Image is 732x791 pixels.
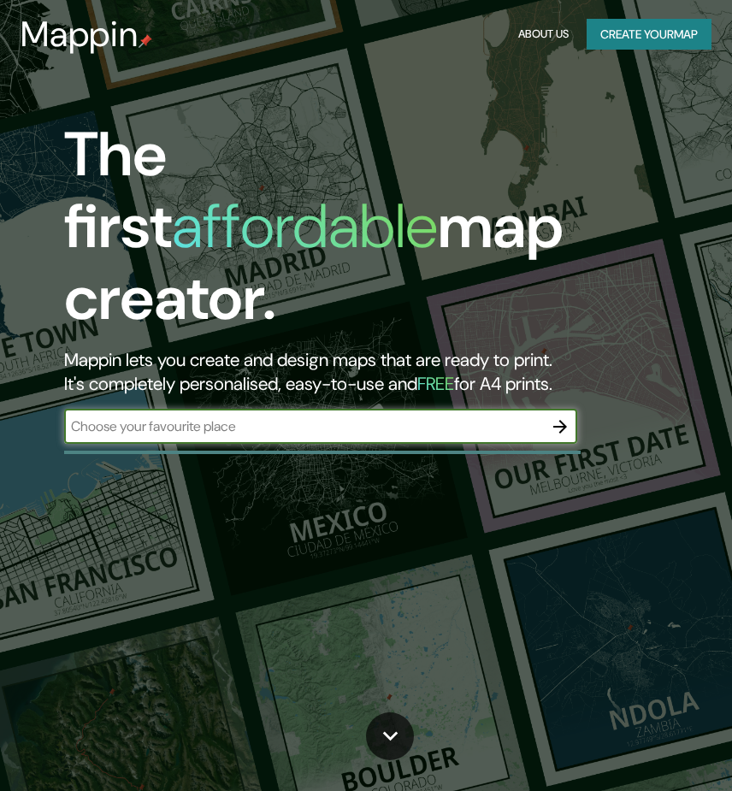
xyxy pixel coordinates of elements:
input: Choose your favourite place [64,416,543,436]
h3: Mappin [21,14,139,55]
button: About Us [514,19,573,50]
img: mappin-pin [139,34,152,48]
h1: The first map creator. [64,119,650,348]
h5: FREE [417,372,454,396]
button: Create yourmap [587,19,711,50]
h2: Mappin lets you create and design maps that are ready to print. It's completely personalised, eas... [64,348,650,396]
h1: affordable [172,186,438,266]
